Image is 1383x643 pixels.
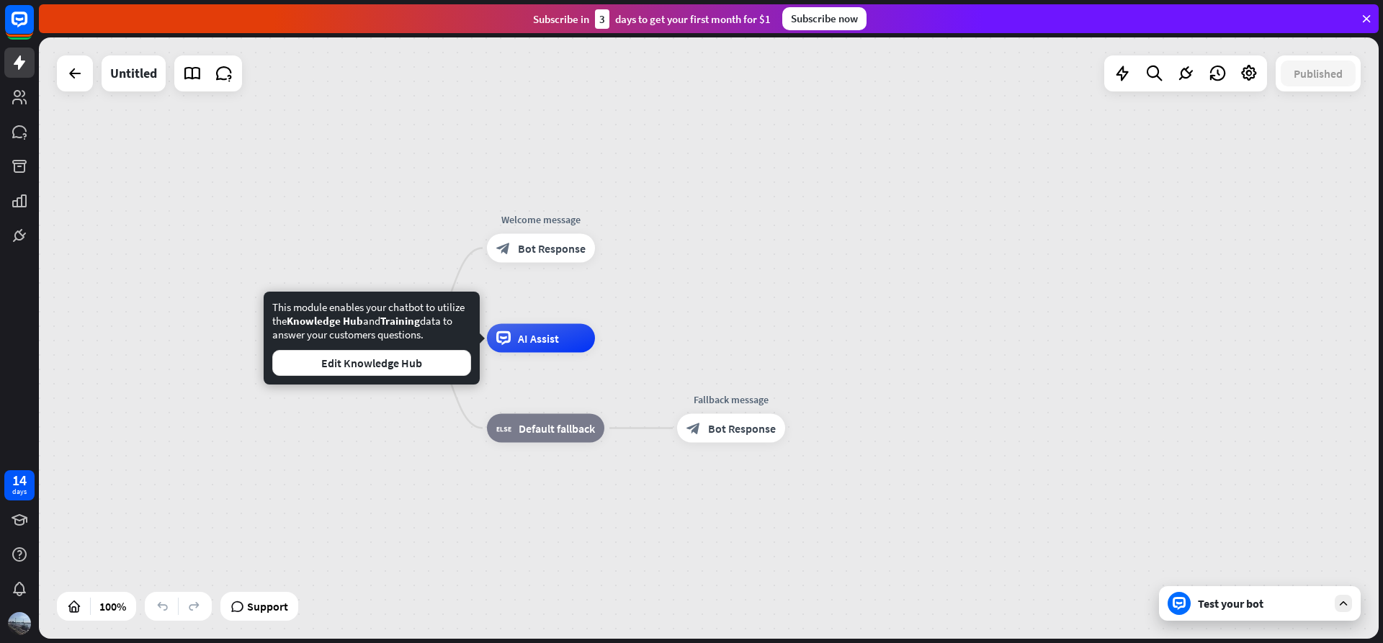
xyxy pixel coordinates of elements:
[4,470,35,500] a: 14 days
[476,212,606,227] div: Welcome message
[12,474,27,487] div: 14
[110,55,157,91] div: Untitled
[95,595,130,618] div: 100%
[1198,596,1328,611] div: Test your bot
[708,421,776,436] span: Bot Response
[247,595,288,618] span: Support
[533,9,771,29] div: Subscribe in days to get your first month for $1
[595,9,609,29] div: 3
[519,421,595,436] span: Default fallback
[782,7,867,30] div: Subscribe now
[287,314,363,328] span: Knowledge Hub
[380,314,420,328] span: Training
[12,487,27,497] div: days
[12,6,55,49] button: Open LiveChat chat widget
[518,331,559,346] span: AI Assist
[496,241,511,256] i: block_bot_response
[666,392,796,407] div: Fallback message
[272,300,471,376] div: This module enables your chatbot to utilize the and data to answer your customers questions.
[272,350,471,376] button: Edit Knowledge Hub
[686,421,701,436] i: block_bot_response
[518,241,586,256] span: Bot Response
[1281,60,1356,86] button: Published
[496,421,511,436] i: block_fallback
